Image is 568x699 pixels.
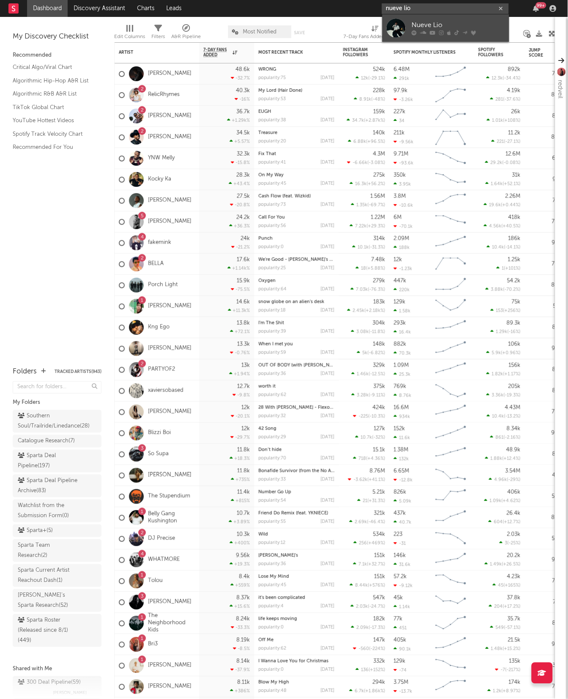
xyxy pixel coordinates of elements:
[229,181,250,186] div: +43.4 %
[228,266,250,271] div: +1.14k %
[368,224,384,229] span: +29.3 %
[231,75,250,81] div: -32.7 %
[13,116,93,125] a: YouTube Hottest Videos
[432,148,470,169] svg: Chart title
[394,109,406,115] div: 227k
[258,152,335,156] div: Fix That
[151,32,165,42] div: Filters
[258,110,271,114] a: EUGH
[258,245,284,249] div: popularity: 0
[529,90,563,100] div: 88.9
[171,21,201,46] div: A&R Pipeline
[230,139,250,144] div: +5.57 %
[236,67,250,72] div: 48.6k
[321,139,335,144] div: [DATE]
[485,160,521,165] div: ( )
[119,50,182,55] div: Artist
[394,245,410,250] div: 188k
[490,96,521,102] div: ( )
[432,169,470,190] svg: Chart title
[492,118,503,123] span: 1.01k
[13,450,102,473] a: Sparta Deal Pipeline(197)
[536,2,546,8] div: 99 +
[432,63,470,85] svg: Chart title
[321,266,335,271] div: [DATE]
[373,109,385,115] div: 159k
[258,67,335,72] div: WRONG
[148,493,190,500] a: The Stupendium
[508,130,521,136] div: 11.2k
[529,154,563,164] div: 67.7
[487,118,521,123] div: ( )
[394,97,413,102] div: -3.26k
[394,266,412,271] div: -1.23k
[148,282,178,289] a: Porch Light
[321,245,335,249] div: [DATE]
[258,131,277,135] a: Treasure
[258,160,286,165] div: popularity: 41
[229,223,250,229] div: +36.3 %
[258,448,282,452] a: Don’t hide
[258,554,298,558] a: [PERSON_NAME]'s
[321,160,335,165] div: [DATE]
[258,215,335,220] div: Call For You
[359,97,371,102] span: 8.91k
[13,76,93,85] a: Algorithmic Hip-Hop A&R List
[355,182,367,186] span: 16.3k
[321,181,335,186] div: [DATE]
[13,500,102,523] a: Watchlist from the Submission Form(0)
[373,97,384,102] span: -48 %
[394,76,409,81] div: 291k
[227,118,250,123] div: +1.29k %
[529,217,563,227] div: 78.9
[492,245,504,250] span: 10.4k
[231,287,250,292] div: -75.5 %
[432,254,470,275] svg: Chart title
[529,259,563,269] div: 78.4
[258,131,335,135] div: Treasure
[356,75,385,81] div: ( )
[492,76,503,81] span: 12.3k
[53,688,87,698] span: [PERSON_NAME]
[351,202,385,208] div: ( )
[361,76,368,81] span: 12k
[258,88,335,93] div: My Lord (Hair Done)
[258,173,284,178] a: On My Way
[529,69,563,79] div: 76.5
[148,387,184,395] a: xaviersobased
[351,287,385,292] div: ( )
[13,475,102,498] a: Sparta Deal Pipeline Archive(83)
[497,140,504,144] span: 221
[486,75,521,81] div: ( )
[432,190,470,211] svg: Chart title
[18,411,90,432] div: Southern Soul/Trailride/Linedance ( 28 )
[55,370,102,374] button: Tracked Artists(943)
[148,408,192,416] a: [PERSON_NAME]
[148,578,163,585] a: Tolou
[148,218,192,225] a: [PERSON_NAME]
[258,287,287,292] div: popularity: 64
[237,151,250,157] div: 32.3k
[237,194,250,199] div: 27.5k
[432,275,470,296] svg: Chart title
[258,236,273,241] a: Punch
[231,160,250,165] div: -15.8 %
[321,224,335,228] div: [DATE]
[321,287,335,292] div: [DATE]
[258,321,284,326] a: I'm The Shit
[394,224,413,229] div: -70.1k
[394,173,406,178] div: 350k
[18,451,77,471] div: Sparta Deal Pipeline ( 197 )
[357,203,368,208] span: 1.35k
[258,224,286,228] div: popularity: 56
[373,173,385,178] div: 275k
[356,266,385,271] div: ( )
[529,48,550,58] div: Jump Score
[373,278,385,284] div: 279k
[18,541,77,561] div: Sparta Team Research ( 2 )
[13,565,102,587] a: Sparta Current Artist Reachout Dash(1)
[148,155,175,162] a: YNW Melly
[508,215,521,220] div: 418k
[382,14,509,42] a: Nueve Lio
[503,224,519,229] span: +40.5 %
